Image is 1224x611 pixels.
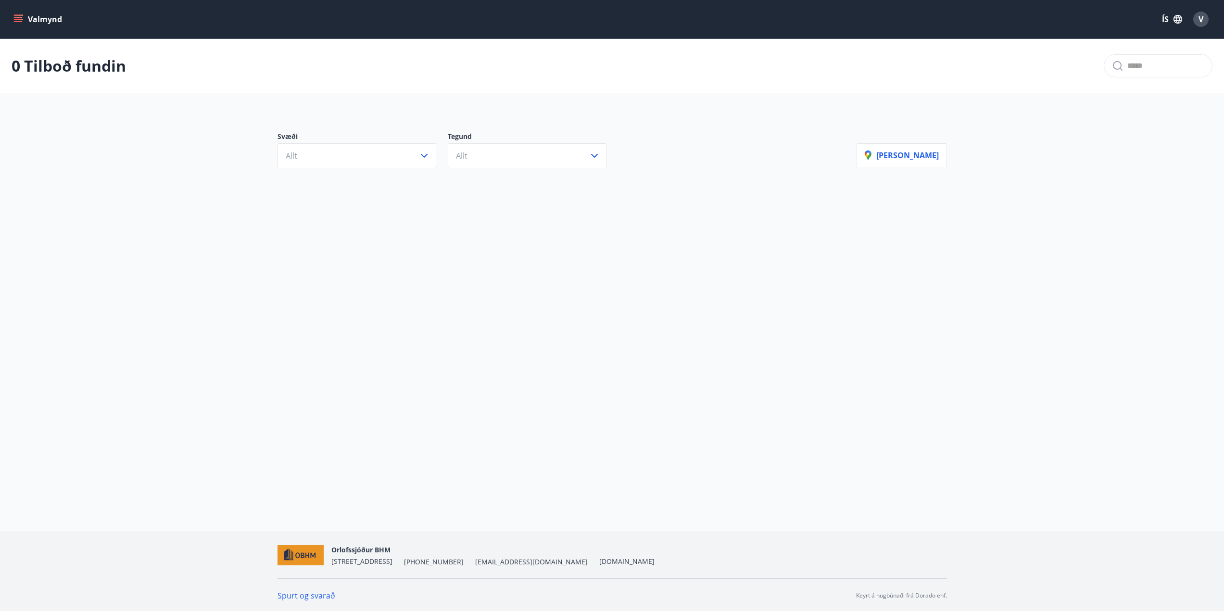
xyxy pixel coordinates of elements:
p: Tegund [448,132,618,143]
button: [PERSON_NAME] [857,143,947,167]
button: Allt [448,143,606,168]
span: [EMAIL_ADDRESS][DOMAIN_NAME] [475,557,588,567]
p: Keyrt á hugbúnaði frá Dorado ehf. [856,591,947,600]
p: 0 Tilboð fundin [12,55,126,76]
p: Svæði [278,132,448,143]
span: Orlofssjóður BHM [331,545,391,554]
button: ÍS [1157,11,1187,28]
a: [DOMAIN_NAME] [599,557,655,566]
button: Allt [278,143,436,168]
button: V [1189,8,1212,31]
button: menu [12,11,66,28]
span: V [1199,14,1203,25]
span: Allt [286,150,297,161]
p: [PERSON_NAME] [865,150,939,161]
span: [STREET_ADDRESS] [331,557,392,566]
img: c7HIBRK87IHNqKbXD1qOiSZFdQtg2UzkX3TnRQ1O.png [278,545,324,566]
span: [PHONE_NUMBER] [404,557,464,567]
span: Allt [456,150,467,161]
a: Spurt og svarað [278,590,335,601]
